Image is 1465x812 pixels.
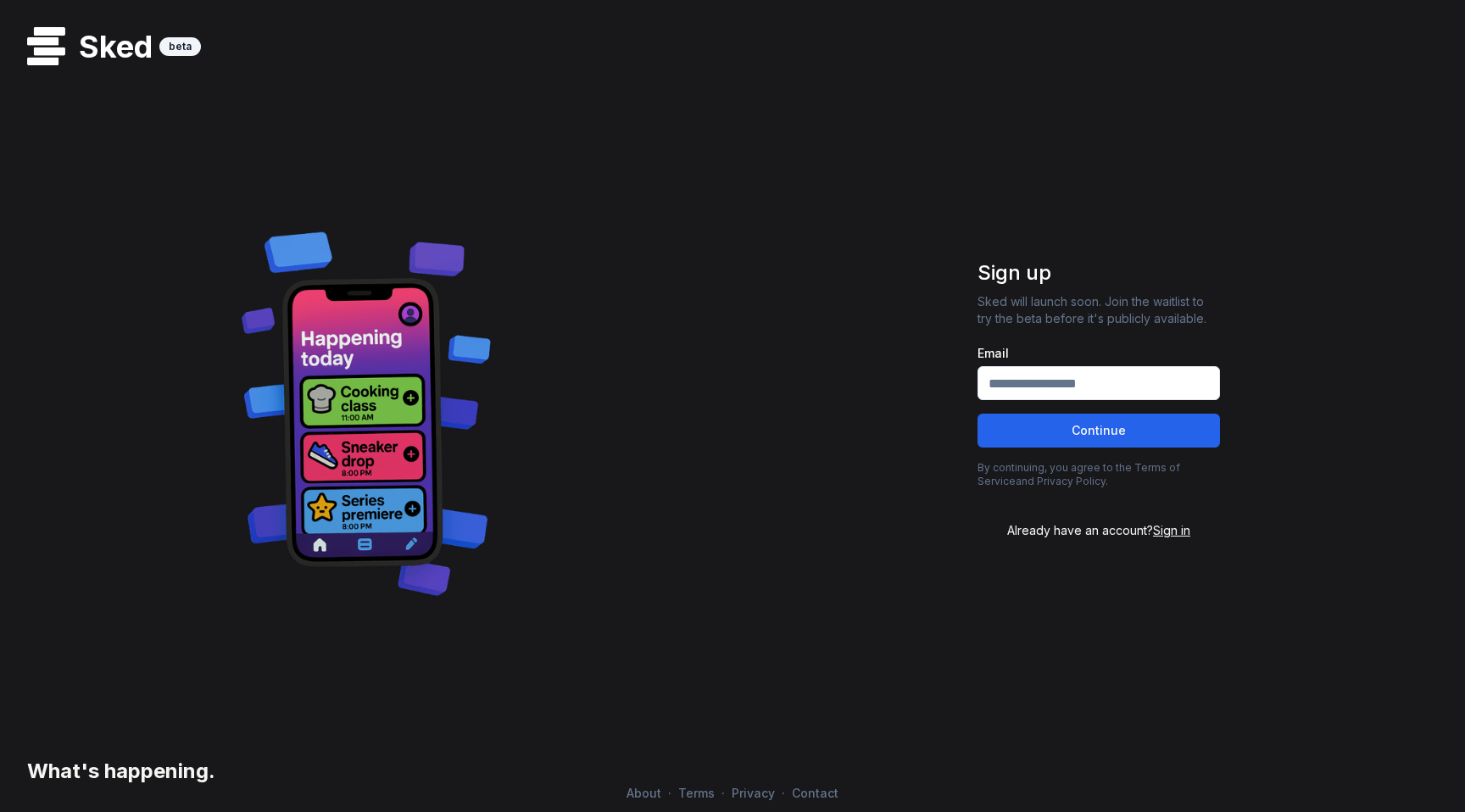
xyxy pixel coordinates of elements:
[978,259,1220,286] h1: Sign up
[978,414,1220,448] button: Continue
[620,786,668,800] a: About
[27,27,65,65] img: logo
[1153,523,1190,537] span: Sign in
[978,293,1220,327] p: Sked will launch soon. Join the waitlist to try the beta before it's publicly available.
[725,786,782,800] a: Privacy
[20,758,215,785] h3: What's happening.
[65,30,159,64] h1: Sked
[978,522,1220,539] div: Already have an account?
[1037,475,1106,487] a: Privacy Policy
[978,461,1220,488] p: By continuing, you agree to the and .
[233,211,500,612] img: Decorative
[978,348,1220,359] label: Email
[159,37,201,56] div: beta
[978,461,1180,487] a: Terms of Service
[671,786,721,800] a: Terms
[785,786,845,800] a: Contact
